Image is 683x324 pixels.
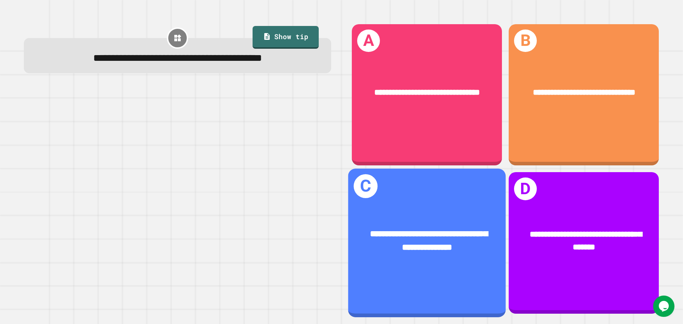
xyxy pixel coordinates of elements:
a: Show tip [253,26,319,49]
h1: C [354,174,377,198]
h1: D [514,177,537,200]
h1: A [357,30,380,52]
h1: B [514,30,537,52]
iframe: chat widget [653,296,676,317]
